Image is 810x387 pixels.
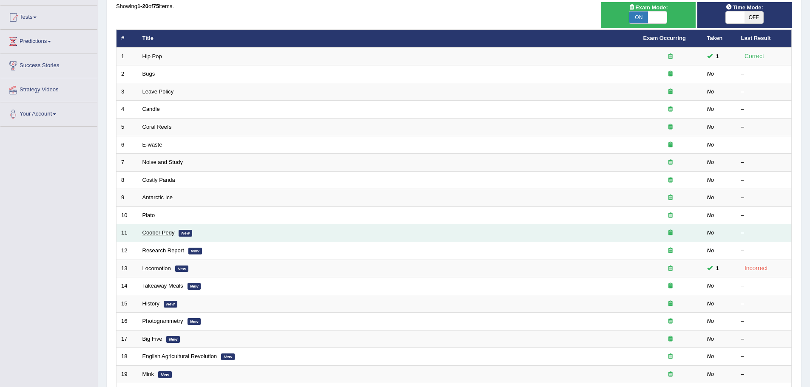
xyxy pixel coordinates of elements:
em: No [707,194,714,201]
em: New [158,371,172,378]
div: – [741,317,787,325]
div: Exam occurring question [643,300,698,308]
td: 2 [117,65,138,83]
td: 16 [117,313,138,331]
div: Exam occurring question [643,158,698,167]
a: Your Account [0,102,97,124]
em: No [707,71,714,77]
em: No [707,212,714,218]
th: # [117,30,138,48]
div: – [741,158,787,167]
em: New [166,336,180,343]
td: 3 [117,83,138,101]
div: – [741,247,787,255]
em: No [707,124,714,130]
div: – [741,88,787,96]
div: Exam occurring question [643,282,698,290]
td: 12 [117,242,138,260]
td: 13 [117,260,138,277]
div: – [741,229,787,237]
div: – [741,141,787,149]
div: Incorrect [741,263,771,273]
a: Hip Pop [142,53,162,59]
em: New [221,353,235,360]
td: 8 [117,171,138,189]
div: Exam occurring question [643,88,698,96]
div: Exam occurring question [643,353,698,361]
em: No [707,282,714,289]
a: Plato [142,212,155,218]
td: 14 [117,277,138,295]
div: Exam occurring question [643,176,698,184]
em: No [707,88,714,95]
div: – [741,194,787,202]
span: You cannot take this question anymore [713,52,722,61]
a: Predictions [0,30,97,51]
em: No [707,177,714,183]
em: New [175,266,189,272]
a: Success Stories [0,54,97,75]
span: ON [629,11,648,23]
div: Exam occurring question [643,105,698,113]
a: Exam Occurring [643,35,686,41]
div: Exam occurring question [643,335,698,343]
div: Exam occurring question [643,212,698,220]
div: – [741,282,787,290]
div: – [741,176,787,184]
a: History [142,300,159,307]
a: Mink [142,371,154,377]
a: Research Report [142,247,184,254]
a: Takeaway Meals [142,282,183,289]
em: No [707,229,714,236]
a: Strategy Videos [0,78,97,99]
em: No [707,247,714,254]
td: 1 [117,48,138,65]
th: Last Result [736,30,792,48]
div: Exam occurring question [643,123,698,131]
a: Bugs [142,71,155,77]
em: No [707,159,714,165]
span: OFF [745,11,763,23]
div: – [741,300,787,308]
td: 10 [117,206,138,224]
em: No [707,141,714,148]
em: No [707,318,714,324]
div: Exam occurring question [643,317,698,325]
td: 7 [117,154,138,172]
div: – [741,105,787,113]
th: Taken [702,30,736,48]
a: Candle [142,106,160,112]
div: – [741,335,787,343]
div: – [741,370,787,379]
em: New [164,301,177,308]
b: 1-20 [137,3,148,9]
td: 6 [117,136,138,154]
td: 19 [117,365,138,383]
a: Tests [0,6,97,27]
em: No [707,336,714,342]
td: 5 [117,119,138,136]
a: Antarctic Ice [142,194,173,201]
a: English Agricultural Revolution [142,353,217,359]
div: Exam occurring question [643,141,698,149]
div: Exam occurring question [643,265,698,273]
td: 9 [117,189,138,207]
div: Exam occurring question [643,247,698,255]
div: – [741,70,787,78]
em: New [188,248,202,254]
td: 4 [117,101,138,119]
a: Costly Panda [142,177,175,183]
div: Correct [741,51,768,61]
b: 75 [153,3,159,9]
td: 11 [117,224,138,242]
th: Title [138,30,639,48]
td: 15 [117,295,138,313]
div: – [741,123,787,131]
span: You cannot take this question anymore [713,264,722,273]
a: Leave Policy [142,88,174,95]
span: Time Mode: [722,3,767,12]
a: Coober Pedy [142,229,175,236]
em: No [707,353,714,359]
a: Noise and Study [142,159,183,165]
a: Locomotion [142,265,171,271]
